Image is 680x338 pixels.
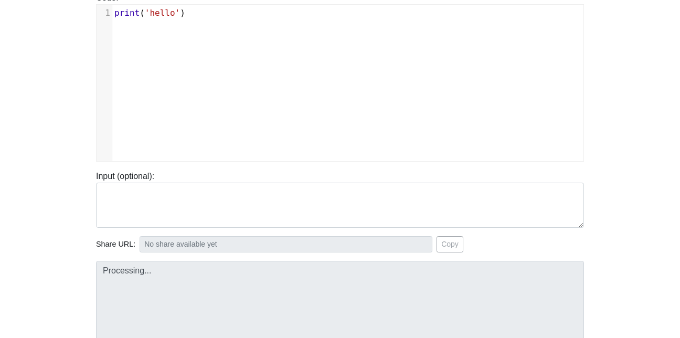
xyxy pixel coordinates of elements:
span: Share URL: [96,239,135,250]
span: ( ) [114,8,185,18]
button: Copy [437,236,463,252]
input: No share available yet [140,236,432,252]
div: 1 [97,7,112,19]
div: Input (optional): [88,170,592,228]
span: 'hello' [145,8,180,18]
span: print [114,8,140,18]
